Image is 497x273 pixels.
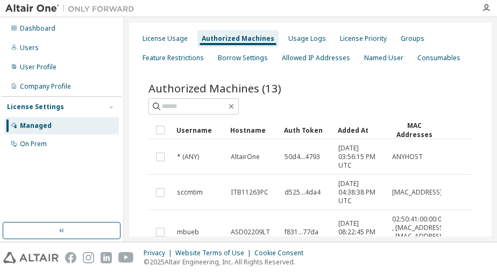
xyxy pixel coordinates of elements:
[230,121,275,139] div: Hostname
[101,252,112,263] img: linkedin.svg
[392,153,423,161] span: ANYHOST
[285,153,320,161] span: 50d4...4793
[144,257,310,267] p: © 2025 Altair Engineering, Inc. All Rights Reserved.
[392,121,437,139] div: MAC Addresses
[3,252,59,263] img: altair_logo.svg
[417,54,460,62] div: Consumables
[254,249,310,257] div: Cookie Consent
[65,252,76,263] img: facebook.svg
[177,153,199,161] span: * (ANY)
[338,219,382,245] span: [DATE] 08:22:45 PM UTC
[285,188,321,197] span: d525...4da4
[20,121,52,130] div: Managed
[338,121,383,139] div: Added At
[340,34,387,43] div: License Priority
[285,228,318,236] span: f831...77da
[288,34,326,43] div: Usage Logs
[175,249,254,257] div: Website Terms of Use
[284,121,329,139] div: Auth Token
[143,54,204,62] div: Feature Restrictions
[282,54,350,62] div: Allowed IP Addresses
[83,252,94,263] img: instagram.svg
[7,103,64,111] div: License Settings
[231,228,270,236] span: ASD02209LT
[118,252,134,263] img: youtube.svg
[20,140,47,148] div: On Prem
[231,188,268,197] span: ITB11263PC
[338,179,382,205] span: [DATE] 04:38:38 PM UTC
[364,54,403,62] div: Named User
[20,44,39,52] div: Users
[392,188,442,197] span: [MAC_ADDRESS]
[5,3,140,14] img: Altair One
[338,144,382,170] span: [DATE] 03:56:15 PM UTC
[177,228,199,236] span: mbueb
[144,249,175,257] div: Privacy
[148,81,281,96] span: Authorized Machines (13)
[143,34,188,43] div: License Usage
[218,54,268,62] div: Borrow Settings
[231,153,260,161] span: AltairOne
[20,82,71,91] div: Company Profile
[20,24,55,33] div: Dashboard
[401,34,424,43] div: Groups
[392,215,445,249] span: 02:50:41:00:00:01 , [MAC_ADDRESS] , [MAC_ADDRESS] , [MAC_ADDRESS]
[20,63,56,71] div: User Profile
[202,34,274,43] div: Authorized Machines
[176,121,222,139] div: Username
[177,188,203,197] span: sccmtim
